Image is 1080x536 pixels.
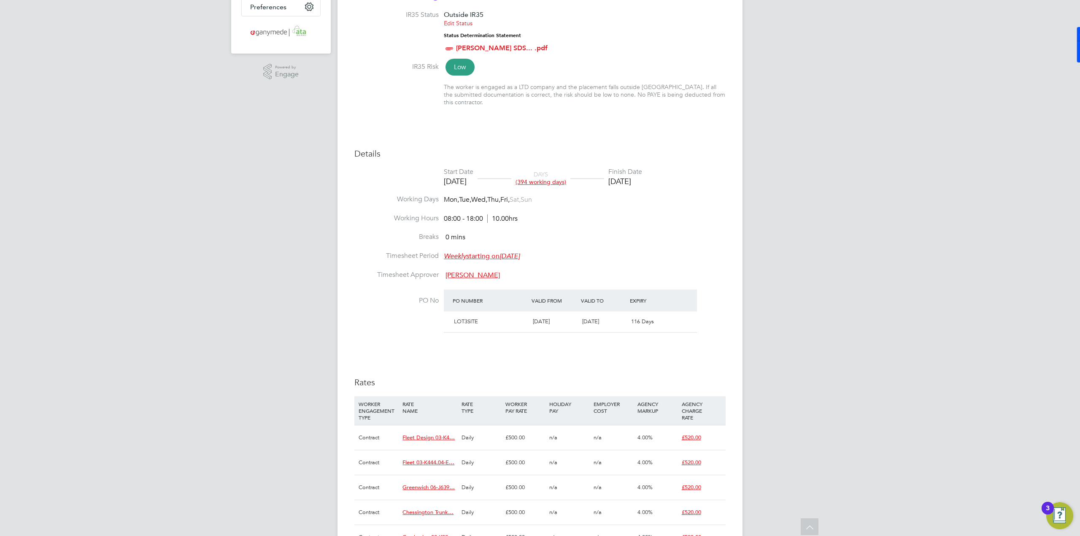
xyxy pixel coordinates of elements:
span: Powered by [275,64,299,71]
span: n/a [549,459,557,466]
div: AGENCY MARKUP [635,396,679,418]
div: 08:00 - 18:00 [444,214,518,223]
div: Expiry [628,293,677,308]
span: n/a [594,434,602,441]
span: LOT3SITE [454,318,478,325]
div: WORKER ENGAGEMENT TYPE [356,396,400,425]
label: PO No [354,296,439,305]
label: Working Days [354,195,439,204]
h3: Details [354,148,726,159]
div: Contract [356,475,400,500]
span: Wed, [471,195,487,204]
div: 3 [1046,508,1050,519]
span: Chessington Trunk… [402,509,454,516]
span: [DATE] [582,318,599,325]
div: Valid To [579,293,628,308]
span: £520.00 [682,484,701,491]
a: Go to home page [241,25,321,38]
a: Powered byEngage [263,64,299,80]
span: Greenwich 06-J639… [402,484,455,491]
div: Daily [459,425,503,450]
div: AGENCY CHARGE RATE [680,396,724,425]
div: Start Date [444,168,473,176]
span: starting on [444,252,520,260]
div: PO Number [451,293,529,308]
div: Daily [459,500,503,525]
span: Sun [521,195,532,204]
div: £500.00 [503,475,547,500]
span: [PERSON_NAME] [445,271,500,279]
div: Daily [459,475,503,500]
a: [PERSON_NAME] SDS... .pdf [456,44,548,52]
span: 10.00hrs [487,214,518,223]
em: Weekly [444,252,466,260]
span: £520.00 [682,434,701,441]
div: Finish Date [608,168,642,176]
span: [DATE] [533,318,550,325]
label: Breaks [354,233,439,241]
span: Outside IR35 [444,11,483,19]
div: Daily [459,450,503,475]
button: Open Resource Center, 3 new notifications [1046,502,1073,529]
label: Working Hours [354,214,439,223]
span: Fri, [500,195,510,204]
span: 4.00% [637,484,653,491]
label: Timesheet Period [354,252,439,260]
div: EMPLOYER COST [591,396,635,418]
div: [DATE] [444,176,473,186]
div: Contract [356,500,400,525]
span: Sat, [510,195,521,204]
span: 116 Days [631,318,654,325]
label: IR35 Status [354,11,439,19]
label: IR35 Risk [354,62,439,71]
span: n/a [594,484,602,491]
div: Valid From [529,293,579,308]
strong: Status Determination Statement [444,32,521,38]
div: Contract [356,450,400,475]
h3: Rates [354,377,726,388]
div: £500.00 [503,500,547,525]
span: 4.00% [637,509,653,516]
span: Low [445,59,475,76]
span: Fleet Design 03-K4… [402,434,455,441]
div: The worker is engaged as a LTD company and the placement falls outside [GEOGRAPHIC_DATA]. If all ... [444,83,726,106]
span: (394 working days) [516,178,566,186]
div: Contract [356,425,400,450]
span: Preferences [250,3,286,11]
span: £520.00 [682,509,701,516]
span: n/a [594,459,602,466]
span: 4.00% [637,434,653,441]
div: RATE TYPE [459,396,503,418]
div: HOLIDAY PAY [547,396,591,418]
em: [DATE] [499,252,520,260]
span: 0 mins [445,233,465,241]
span: Tue, [459,195,471,204]
div: DAYS [511,171,570,186]
span: n/a [549,509,557,516]
label: Timesheet Approver [354,271,439,279]
span: Engage [275,71,299,78]
span: 4.00% [637,459,653,466]
img: ganymedesolutions-logo-retina.png [248,25,314,38]
span: Thu, [487,195,500,204]
span: Mon, [444,195,459,204]
span: n/a [594,509,602,516]
div: RATE NAME [400,396,459,418]
div: £500.00 [503,425,547,450]
a: Edit Status [444,19,472,27]
span: n/a [549,434,557,441]
div: WORKER PAY RATE [503,396,547,418]
span: n/a [549,484,557,491]
span: Fleet 03-K444.04-E… [402,459,454,466]
span: £520.00 [682,459,701,466]
div: £500.00 [503,450,547,475]
div: [DATE] [608,176,642,186]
